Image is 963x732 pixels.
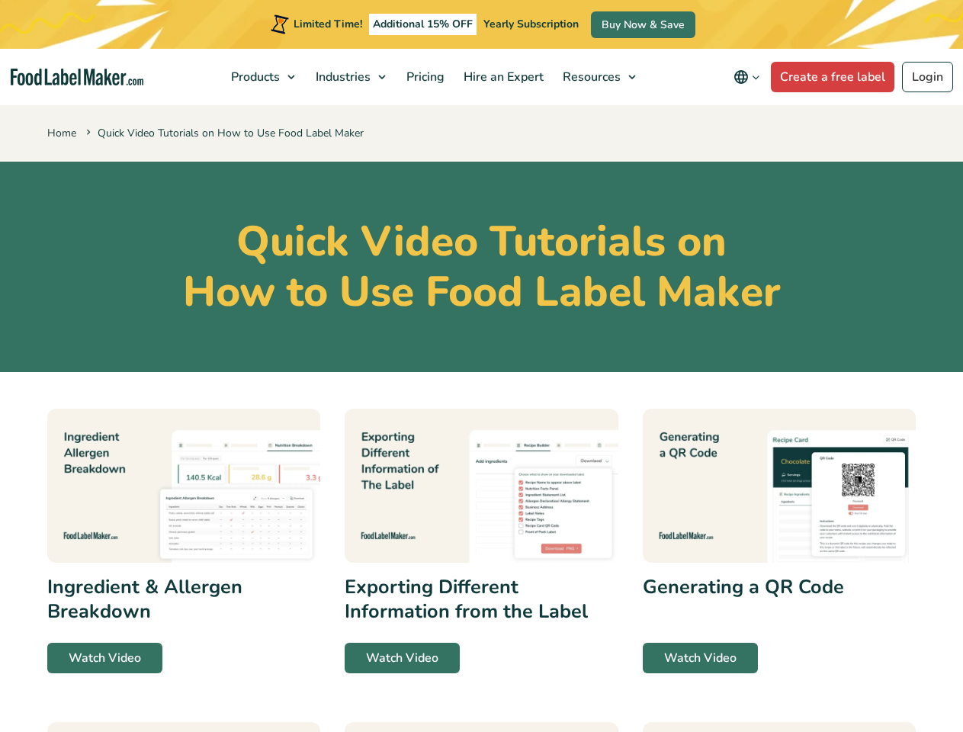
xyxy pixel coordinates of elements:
[311,69,372,85] span: Industries
[483,17,579,31] span: Yearly Subscription
[643,575,894,600] h3: Generating a QR Code
[369,14,477,35] span: Additional 15% OFF
[554,49,644,105] a: Resources
[47,126,76,140] a: Home
[771,62,894,92] a: Create a free label
[47,643,162,673] a: Watch Video
[459,69,545,85] span: Hire an Expert
[222,49,303,105] a: Products
[226,69,281,85] span: Products
[307,49,393,105] a: Industries
[11,69,143,86] a: Food Label Maker homepage
[454,49,550,105] a: Hire an Expert
[402,69,446,85] span: Pricing
[83,126,364,140] span: Quick Video Tutorials on How to Use Food Label Maker
[345,643,460,673] a: Watch Video
[591,11,695,38] a: Buy Now & Save
[47,575,299,625] h3: Ingredient & Allergen Breakdown
[558,69,622,85] span: Resources
[345,575,596,625] h3: Exporting Different Information from the Label
[397,49,451,105] a: Pricing
[902,62,953,92] a: Login
[294,17,362,31] span: Limited Time!
[723,62,771,92] button: Change language
[643,643,758,673] a: Watch Video
[47,217,916,317] h1: Quick Video Tutorials on How to Use Food Label Maker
